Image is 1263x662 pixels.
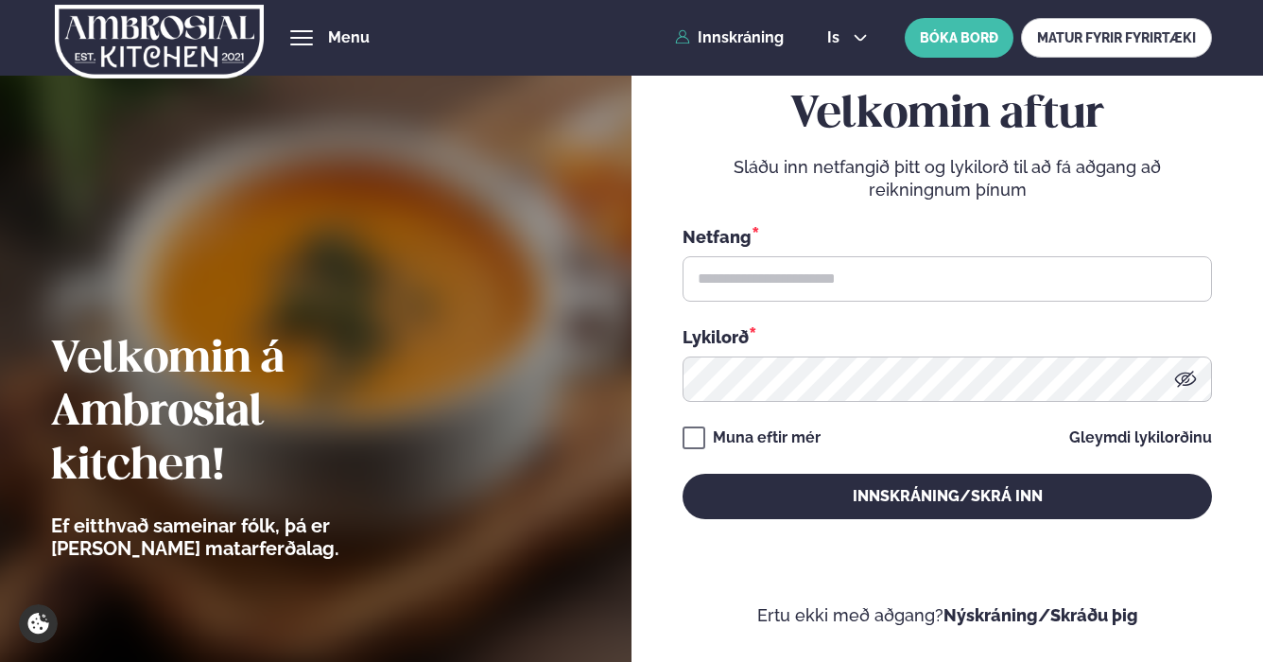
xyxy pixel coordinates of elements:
h2: Velkomin aftur [683,89,1212,142]
button: Innskráning/Skrá inn [683,474,1212,519]
h2: Velkomin á Ambrosial kitchen! [51,334,443,493]
a: Nýskráning/Skráðu þig [943,605,1138,625]
button: is [812,30,883,45]
img: logo [55,3,264,80]
button: BÓKA BORÐ [905,18,1013,58]
span: is [827,30,845,45]
p: Sláðu inn netfangið þitt og lykilorð til að fá aðgang að reikningnum þínum [683,156,1212,201]
p: Ef eitthvað sameinar fólk, þá er [PERSON_NAME] matarferðalag. [51,514,443,560]
a: Cookie settings [19,604,58,643]
div: Netfang [683,224,1212,249]
p: Ertu ekki með aðgang? [683,604,1212,627]
a: MATUR FYRIR FYRIRTÆKI [1021,18,1212,58]
a: Innskráning [675,29,784,46]
a: Gleymdi lykilorðinu [1069,430,1212,445]
button: hamburger [290,26,313,49]
div: Lykilorð [683,324,1212,349]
